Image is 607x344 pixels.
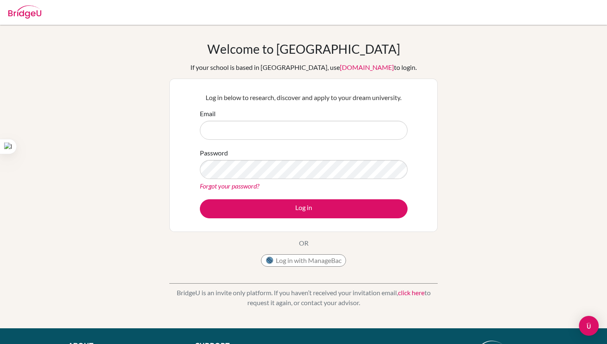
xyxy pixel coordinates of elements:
p: OR [299,238,308,248]
p: BridgeU is an invite only platform. If you haven’t received your invitation email, to request it ... [169,288,438,308]
button: Log in with ManageBac [261,254,346,267]
p: Log in below to research, discover and apply to your dream university. [200,93,408,103]
img: Bridge-U [8,5,41,19]
button: Log in [200,199,408,218]
div: If your school is based in [GEOGRAPHIC_DATA], use to login. [190,62,417,72]
label: Email [200,109,216,119]
div: Open Intercom Messenger [579,316,599,336]
label: Password [200,148,228,158]
a: [DOMAIN_NAME] [340,63,394,71]
a: click here [398,289,424,296]
h1: Welcome to [GEOGRAPHIC_DATA] [207,41,400,56]
a: Forgot your password? [200,182,259,190]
